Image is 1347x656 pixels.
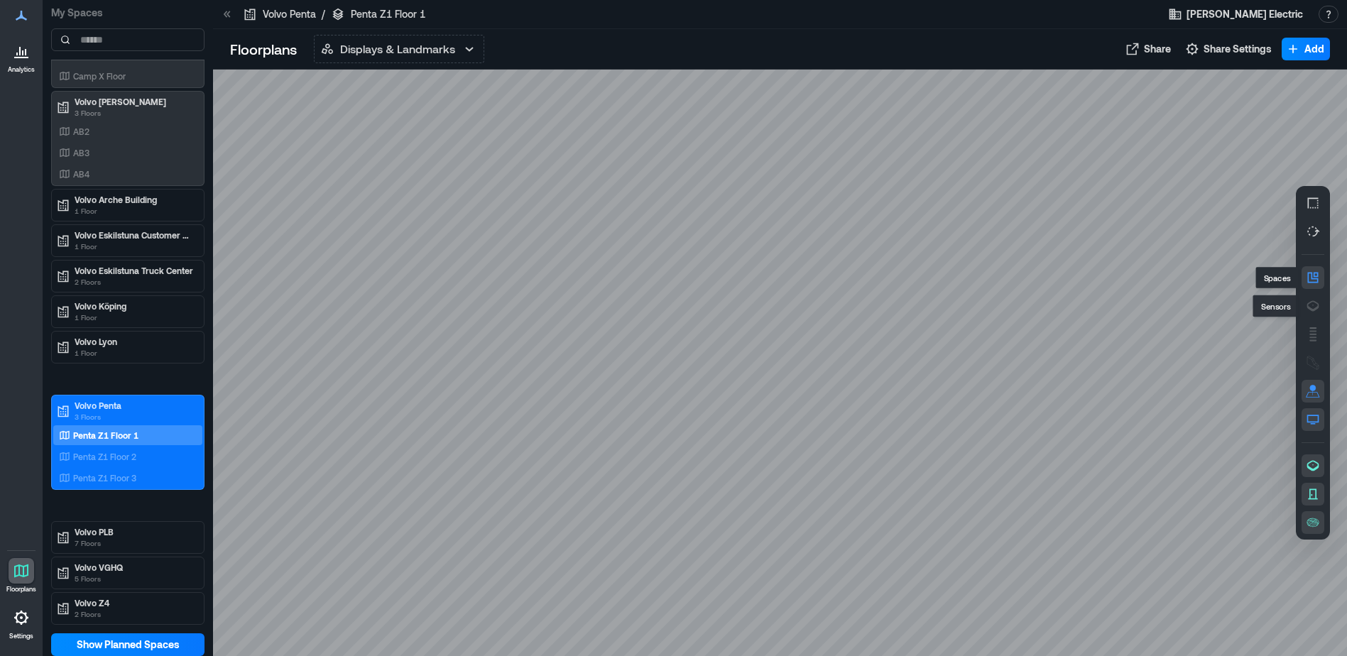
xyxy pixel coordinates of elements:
a: Settings [4,601,38,645]
p: 3 Floors [75,107,194,119]
button: Show Planned Spaces [51,633,204,656]
a: Floorplans [2,554,40,598]
p: AB4 [73,168,89,180]
p: Penta Z1 Floor 1 [73,430,138,441]
p: Penta Z1 Floor 1 [351,7,425,21]
p: Floorplans [230,39,297,59]
p: Volvo Arche Building [75,194,194,205]
button: [PERSON_NAME] Electric [1164,3,1307,26]
p: / [322,7,325,21]
button: Share [1121,38,1175,60]
p: 1 Floor [75,347,194,359]
button: Share Settings [1181,38,1276,60]
a: Analytics [4,34,39,78]
p: 1 Floor [75,241,194,252]
p: 7 Floors [75,537,194,549]
p: Volvo Köping [75,300,194,312]
button: Displays & Landmarks [314,35,484,63]
p: Volvo Eskilstuna Customer Center [75,229,194,241]
p: Penta Z1 Floor 3 [73,472,136,483]
p: Penta Z1 Floor 2 [73,451,136,462]
p: My Spaces [51,6,204,20]
p: Volvo Z4 [75,597,194,608]
p: Volvo Penta [75,400,194,411]
p: Volvo VGHQ [75,562,194,573]
p: 2 Floors [75,276,194,288]
span: Share [1144,42,1171,56]
span: [PERSON_NAME] Electric [1187,7,1303,21]
button: Add [1282,38,1330,60]
p: AB3 [73,147,89,158]
p: Volvo Lyon [75,336,194,347]
p: 5 Floors [75,573,194,584]
p: 1 Floor [75,312,194,323]
span: Show Planned Spaces [77,638,180,652]
p: Volvo Eskilstuna Truck Center [75,265,194,276]
p: Volvo PLB [75,526,194,537]
p: Displays & Landmarks [340,40,455,58]
p: Volvo [PERSON_NAME] [75,96,194,107]
p: 1 Floor [75,205,194,217]
p: Camp X Floor [73,70,126,82]
p: Floorplans [6,585,36,594]
p: Volvo Penta [263,7,316,21]
p: 3 Floors [75,411,194,422]
span: Share Settings [1204,42,1272,56]
p: Settings [9,632,33,640]
p: AB2 [73,126,89,137]
p: Analytics [8,65,35,74]
p: 2 Floors [75,608,194,620]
